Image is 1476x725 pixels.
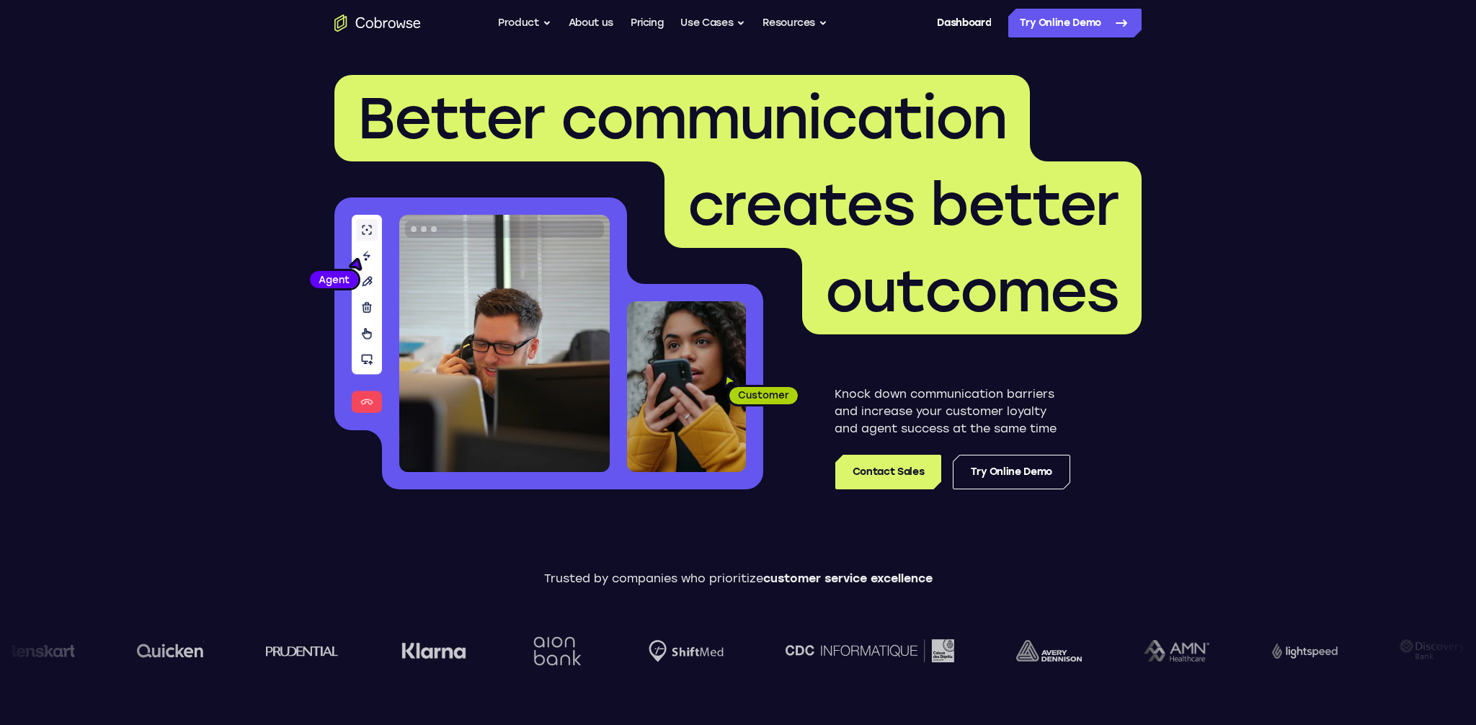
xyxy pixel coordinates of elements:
span: Better communication [357,84,1007,153]
img: Aion Bank [526,622,584,680]
p: Knock down communication barriers and increase your customer loyalty and agent success at the sam... [835,386,1070,437]
img: prudential [264,645,337,657]
img: CDC Informatique [784,639,953,662]
a: About us [569,9,613,37]
a: Contact Sales [835,455,941,489]
a: Go to the home page [334,14,421,32]
span: creates better [688,170,1119,239]
img: quicken [135,639,203,662]
button: Product [498,9,551,37]
button: Resources [763,9,827,37]
img: A customer support agent talking on the phone [399,215,610,472]
img: Shiftmed [647,640,722,662]
a: Pricing [631,9,664,37]
span: outcomes [825,257,1119,326]
span: customer service excellence [763,571,933,585]
img: AMN Healthcare [1142,640,1208,662]
img: Klarna [399,642,464,659]
a: Dashboard [937,9,991,37]
button: Use Cases [680,9,745,37]
img: Lightspeed [1270,643,1335,658]
img: avery-dennison [1015,640,1080,662]
img: A customer holding their phone [627,301,746,472]
a: Try Online Demo [953,455,1070,489]
a: Try Online Demo [1008,9,1142,37]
